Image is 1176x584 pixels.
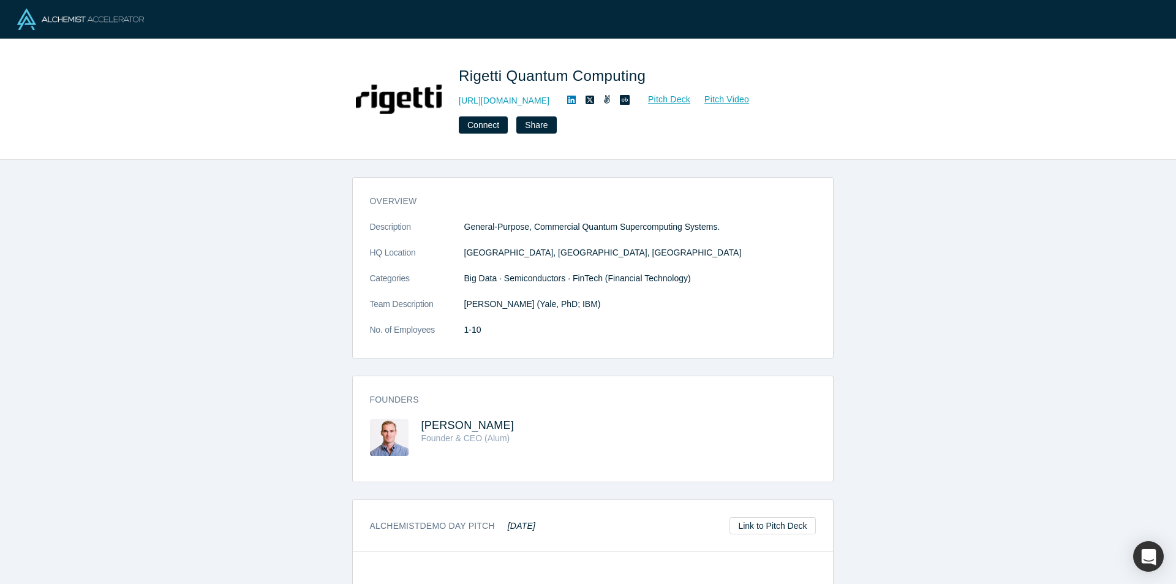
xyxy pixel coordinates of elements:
img: Chad Rigetti's Profile Image [370,419,409,456]
p: General-Purpose, Commercial Quantum Supercomputing Systems. [464,221,816,233]
p: [PERSON_NAME] (Yale, PhD; IBM) [464,298,816,311]
img: Rigetti Quantum Computing's Logo [356,56,442,142]
h3: Alchemist Demo Day Pitch [370,520,536,533]
dt: Description [370,221,464,246]
img: Alchemist Logo [17,9,144,30]
dt: Categories [370,272,464,298]
a: Pitch Video [691,93,750,107]
dd: [GEOGRAPHIC_DATA], [GEOGRAPHIC_DATA], [GEOGRAPHIC_DATA] [464,246,816,259]
h3: Founders [370,393,799,406]
dt: HQ Location [370,246,464,272]
a: [PERSON_NAME] [421,419,514,431]
a: Link to Pitch Deck [729,517,815,534]
dt: No. of Employees [370,324,464,349]
h3: overview [370,195,799,208]
button: Connect [459,116,508,134]
em: [DATE] [508,521,535,531]
span: Rigetti Quantum Computing [459,67,650,84]
button: Share [516,116,556,134]
dd: 1-10 [464,324,816,336]
span: Founder & CEO (Alum) [421,433,510,443]
a: Pitch Deck [635,93,691,107]
a: [URL][DOMAIN_NAME] [459,94,549,107]
dt: Team Description [370,298,464,324]
span: Big Data · Semiconductors · FinTech (Financial Technology) [464,273,691,283]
